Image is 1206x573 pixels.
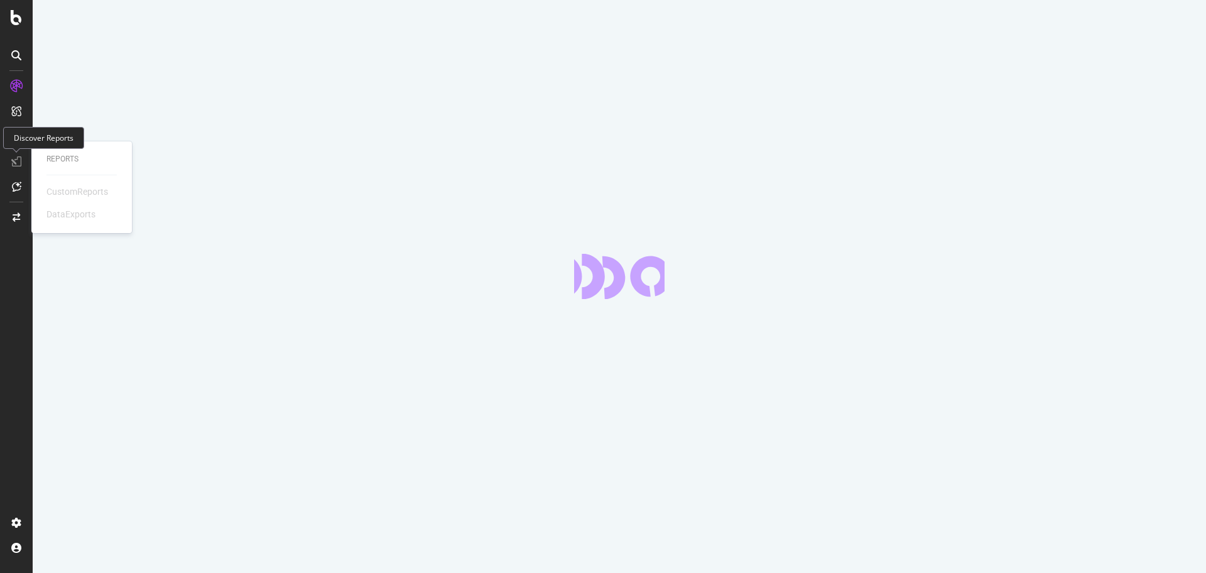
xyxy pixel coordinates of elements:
[3,127,84,149] div: Discover Reports
[574,254,665,299] div: animation
[46,154,117,165] div: Reports
[46,185,108,198] div: CustomReports
[46,208,95,221] div: DataExports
